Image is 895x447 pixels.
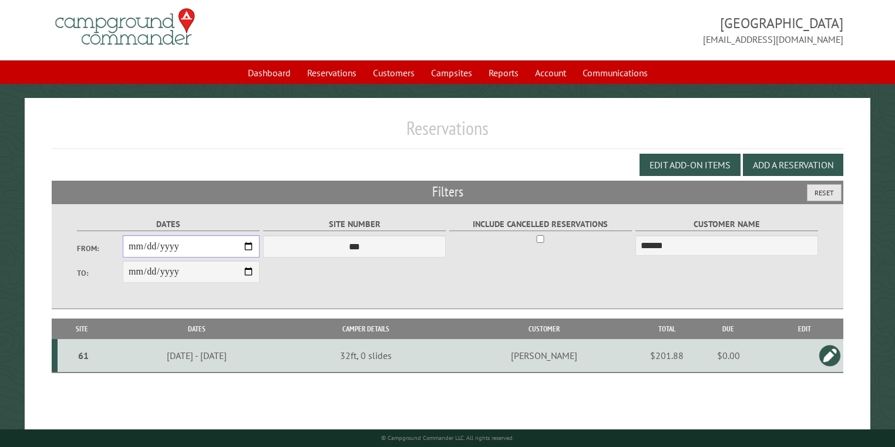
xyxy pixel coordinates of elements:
[52,4,198,50] img: Campground Commander
[287,319,444,339] th: Camper Details
[241,62,298,84] a: Dashboard
[640,154,741,176] button: Edit Add-on Items
[58,319,106,339] th: Site
[300,62,364,84] a: Reservations
[807,184,842,201] button: Reset
[445,339,644,372] td: [PERSON_NAME]
[528,62,573,84] a: Account
[424,62,479,84] a: Campsites
[106,319,287,339] th: Dates
[366,62,422,84] a: Customers
[77,218,260,231] label: Dates
[576,62,655,84] a: Communications
[62,350,105,361] div: 61
[766,319,844,339] th: Edit
[77,243,123,254] label: From:
[482,62,526,84] a: Reports
[644,319,691,339] th: Total
[381,434,514,442] small: © Campground Commander LLC. All rights reserved.
[263,218,446,231] label: Site Number
[635,218,818,231] label: Customer Name
[743,154,843,176] button: Add a Reservation
[691,319,766,339] th: Due
[52,181,844,203] h2: Filters
[445,319,644,339] th: Customer
[447,13,843,46] span: [GEOGRAPHIC_DATA] [EMAIL_ADDRESS][DOMAIN_NAME]
[644,339,691,372] td: $201.88
[77,267,123,279] label: To:
[449,218,632,231] label: Include Cancelled Reservations
[108,350,285,361] div: [DATE] - [DATE]
[52,117,844,149] h1: Reservations
[691,339,766,372] td: $0.00
[287,339,444,372] td: 32ft, 0 slides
